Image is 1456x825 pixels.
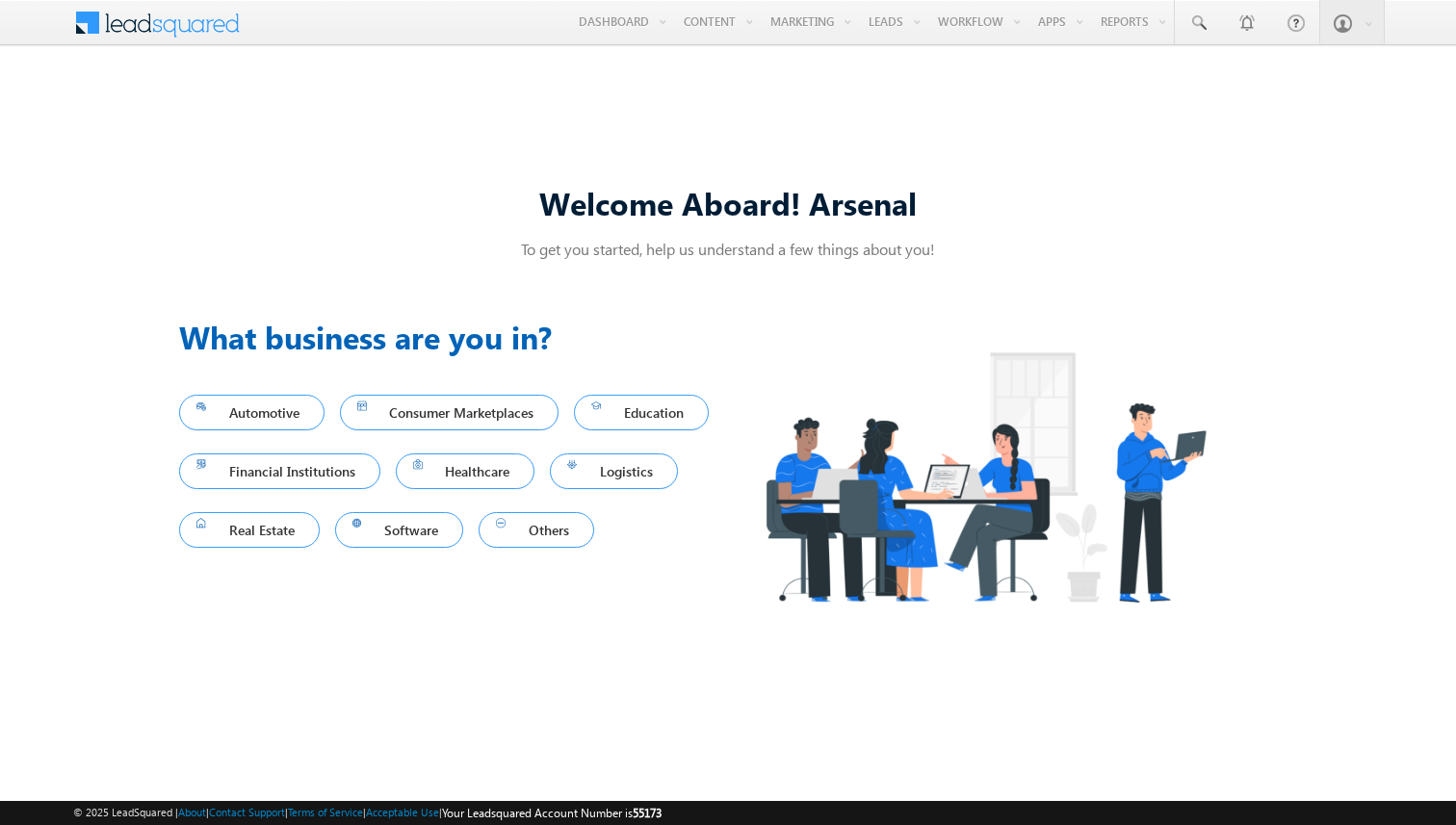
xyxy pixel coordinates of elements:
[196,458,363,484] span: Financial Institutions
[196,517,302,543] span: Real Estate
[357,400,542,425] span: Consumer Marketplaces
[178,806,206,818] a: About
[179,182,1277,223] div: Welcome Aboard! Arsenal
[288,806,363,818] a: Terms of Service
[442,806,662,820] span: Your Leadsquared Account Number is
[413,458,518,484] span: Healthcare
[567,458,661,484] span: Logistics
[496,517,577,543] span: Others
[209,806,285,818] a: Contact Support
[196,400,307,425] span: Automotive
[73,804,662,822] span: © 2025 LeadSquared | | | | |
[591,400,691,425] span: Education
[179,239,1277,259] p: To get you started, help us understand a few things about you!
[366,806,439,818] a: Acceptable Use
[179,314,728,360] h3: What business are you in?
[352,517,447,543] span: Software
[633,806,662,820] span: 55173
[728,314,1242,640] img: Industry.png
